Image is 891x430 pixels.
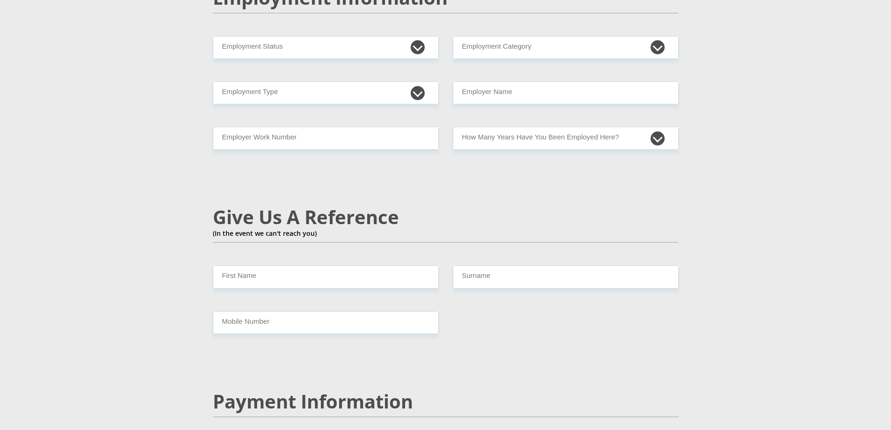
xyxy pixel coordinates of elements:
[213,390,679,413] h2: Payment Information
[213,127,439,150] input: Employer Work Number
[453,265,679,288] input: Surname
[213,206,679,228] h2: Give Us A Reference
[213,311,439,334] input: Mobile Number
[213,265,439,288] input: Name
[213,228,679,238] p: (In the event we can't reach you)
[453,81,679,104] input: Employer's Name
